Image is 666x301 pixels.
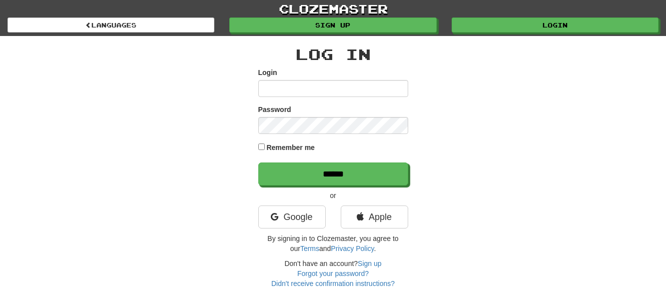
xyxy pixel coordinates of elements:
a: Forgot your password? [297,269,369,277]
a: Terms [300,244,319,252]
label: Login [258,67,277,77]
a: Login [452,17,659,32]
a: Languages [7,17,214,32]
a: Google [258,205,326,228]
label: Password [258,104,291,114]
p: By signing in to Clozemaster, you agree to our and . [258,233,408,253]
a: Didn't receive confirmation instructions? [271,279,395,287]
p: or [258,190,408,200]
a: Privacy Policy [331,244,374,252]
div: Don't have an account? [258,258,408,288]
h2: Log In [258,46,408,62]
a: Apple [341,205,408,228]
a: Sign up [229,17,436,32]
a: Sign up [358,259,381,267]
label: Remember me [266,142,315,152]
